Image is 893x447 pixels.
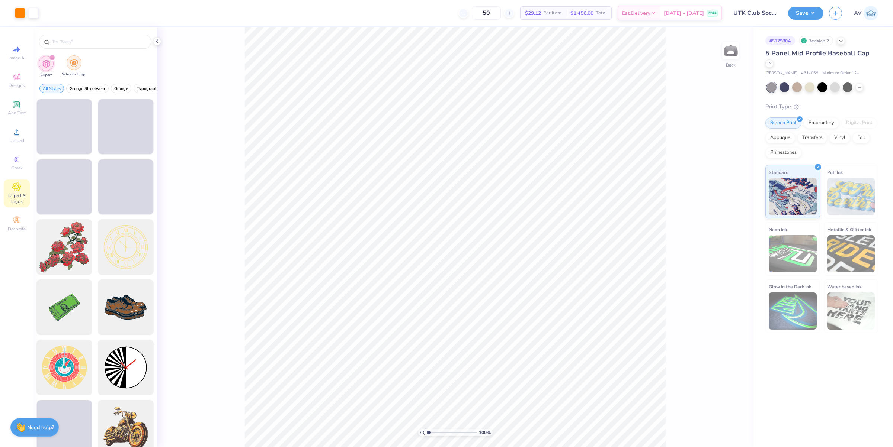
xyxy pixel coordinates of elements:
[114,86,128,91] span: Grunge
[62,55,86,77] div: filter for School's Logo
[769,292,817,330] img: Glow in the Dark Ink
[765,49,870,58] span: 5 Panel Mid Profile Baseball Cap
[854,6,878,20] a: AV
[596,9,607,17] span: Total
[769,226,787,233] span: Neon Ink
[827,283,861,291] span: Water based Ink
[525,9,541,17] span: $29.12
[765,36,795,45] div: # 512980A
[41,72,52,78] span: Clipart
[799,36,833,45] div: Revision 2
[841,117,877,129] div: Digital Print
[11,165,23,171] span: Greek
[769,168,788,176] span: Standard
[472,6,501,20] input: – –
[137,86,160,91] span: Typography
[827,292,875,330] img: Water based Ink
[39,84,64,93] button: filter button
[765,147,801,158] div: Rhinestones
[622,9,650,17] span: Est. Delivery
[4,192,30,204] span: Clipart & logos
[479,429,491,436] span: 100 %
[728,6,782,20] input: Untitled Design
[62,56,86,78] button: filter button
[822,70,860,77] span: Minimum Order: 12 +
[708,10,716,16] span: FREE
[39,56,54,78] div: filter for Clipart
[111,84,131,93] button: filter button
[9,82,25,88] span: Designs
[39,56,54,78] button: filter button
[797,132,827,143] div: Transfers
[769,235,817,272] img: Neon Ink
[27,424,54,431] strong: Need help?
[801,70,819,77] span: # 31-069
[8,110,26,116] span: Add Text
[51,38,147,45] input: Try "Stars"
[66,84,109,93] button: filter button
[765,70,797,77] span: [PERSON_NAME]
[788,7,823,20] button: Save
[723,43,738,58] img: Back
[726,62,736,68] div: Back
[827,178,875,215] img: Puff Ink
[804,117,839,129] div: Embroidery
[769,283,811,291] span: Glow in the Dark Ink
[765,103,878,111] div: Print Type
[42,59,51,68] img: Clipart Image
[570,9,593,17] span: $1,456.00
[765,132,795,143] div: Applique
[8,55,26,61] span: Image AI
[664,9,704,17] span: [DATE] - [DATE]
[70,86,105,91] span: Grunge Streetwear
[62,72,86,77] span: School's Logo
[769,178,817,215] img: Standard
[852,132,870,143] div: Foil
[864,6,878,20] img: Aargy Velasco
[829,132,850,143] div: Vinyl
[134,84,163,93] button: filter button
[70,59,78,67] img: School's Logo Image
[765,117,801,129] div: Screen Print
[827,168,843,176] span: Puff Ink
[827,235,875,272] img: Metallic & Glitter Ink
[543,9,561,17] span: Per Item
[9,137,24,143] span: Upload
[827,226,871,233] span: Metallic & Glitter Ink
[854,9,862,17] span: AV
[43,86,61,91] span: All Styles
[8,226,26,232] span: Decorate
